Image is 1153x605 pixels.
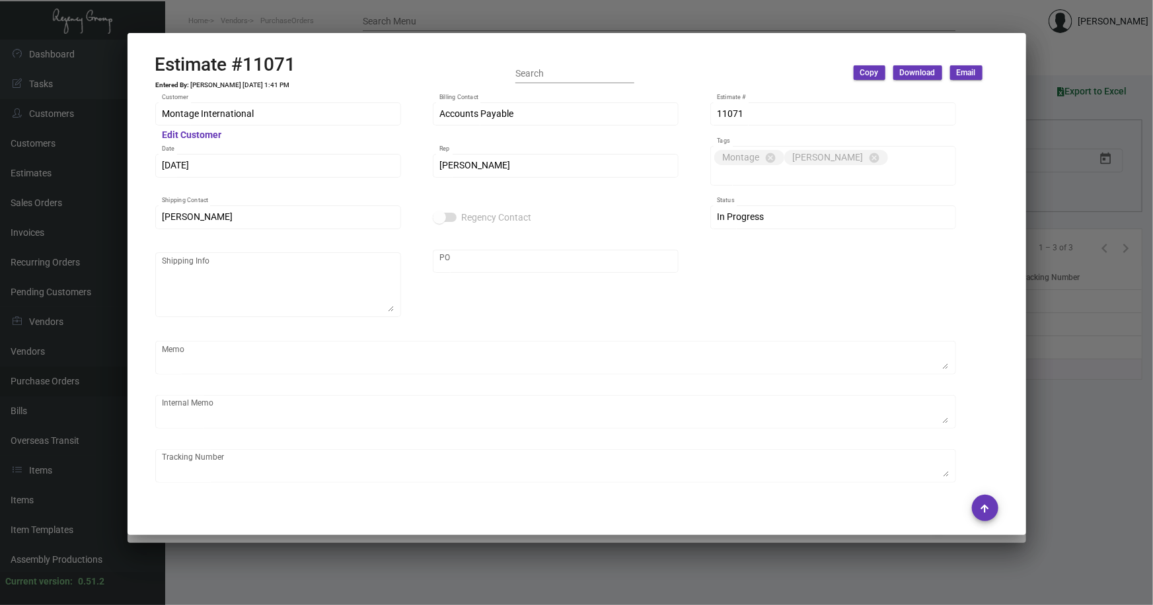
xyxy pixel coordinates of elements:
[462,209,532,225] span: Regency Contact
[155,53,296,76] h2: Estimate #11071
[155,81,190,89] td: Entered By:
[860,67,879,79] span: Copy
[784,150,888,165] mat-chip: [PERSON_NAME]
[717,211,764,222] span: In Progress
[893,65,942,80] button: Download
[764,152,776,164] mat-icon: cancel
[190,81,291,89] td: [PERSON_NAME] [DATE] 1:41 PM
[957,67,976,79] span: Email
[5,575,73,588] div: Current version:
[950,65,983,80] button: Email
[868,152,880,164] mat-icon: cancel
[900,67,936,79] span: Download
[162,130,221,141] mat-hint: Edit Customer
[78,575,104,588] div: 0.51.2
[714,150,784,165] mat-chip: Montage
[854,65,885,80] button: Copy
